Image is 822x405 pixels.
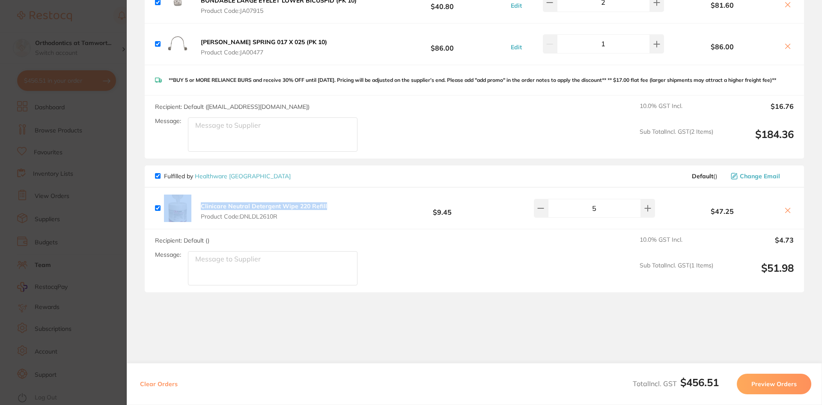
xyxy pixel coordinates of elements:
[692,172,713,180] b: Default
[195,172,291,180] a: Healthware [GEOGRAPHIC_DATA]
[201,49,327,56] span: Product Code: JA00477
[201,7,357,14] span: Product Code: JA07915
[378,36,506,52] b: $86.00
[633,379,719,388] span: Total Incl. GST
[720,236,794,255] output: $4.73
[666,1,778,9] b: $81.60
[155,103,310,111] span: Recipient: Default ( [EMAIL_ADDRESS][DOMAIN_NAME] )
[169,77,776,83] p: **BUY 5 or MORE RELIANCE BURS and receive 30% OFF until [DATE]. Pricing will be adjusted on the s...
[666,207,778,215] b: $47.25
[198,202,330,220] button: Clinicare Neutral Detergent Wipe 220 Refill Product Code:DNLDL2610R
[164,195,191,222] img: ZXBpZzYyeA
[720,102,794,121] output: $16.76
[680,376,719,389] b: $456.51
[740,173,780,180] span: Change Email
[728,172,794,180] button: Change Email
[378,201,506,216] b: $9.45
[720,128,794,152] output: $184.36
[508,43,524,51] button: Edit
[137,374,180,394] button: Clear Orders
[155,251,181,258] label: Message:
[640,102,713,121] span: 10.0 % GST Incl.
[198,38,330,56] button: [PERSON_NAME] SPRING 017 X 025 (PK 10) Product Code:JA00477
[640,128,713,152] span: Sub Total Incl. GST ( 2 Items)
[737,374,811,394] button: Preview Orders
[201,38,327,46] b: [PERSON_NAME] SPRING 017 X 025 (PK 10)
[720,262,794,285] output: $51.98
[155,117,181,125] label: Message:
[666,43,778,51] b: $86.00
[201,213,327,220] span: Product Code: DNLDL2610R
[508,2,524,9] button: Edit
[164,173,291,180] p: Fulfilled by
[164,30,191,58] img: ZXk4aThvZg
[640,236,713,255] span: 10.0 % GST Incl.
[640,262,713,285] span: Sub Total Incl. GST ( 1 Items)
[201,202,327,210] b: Clinicare Neutral Detergent Wipe 220 Refill
[155,237,209,244] span: Recipient: Default ( )
[692,173,717,180] span: ( )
